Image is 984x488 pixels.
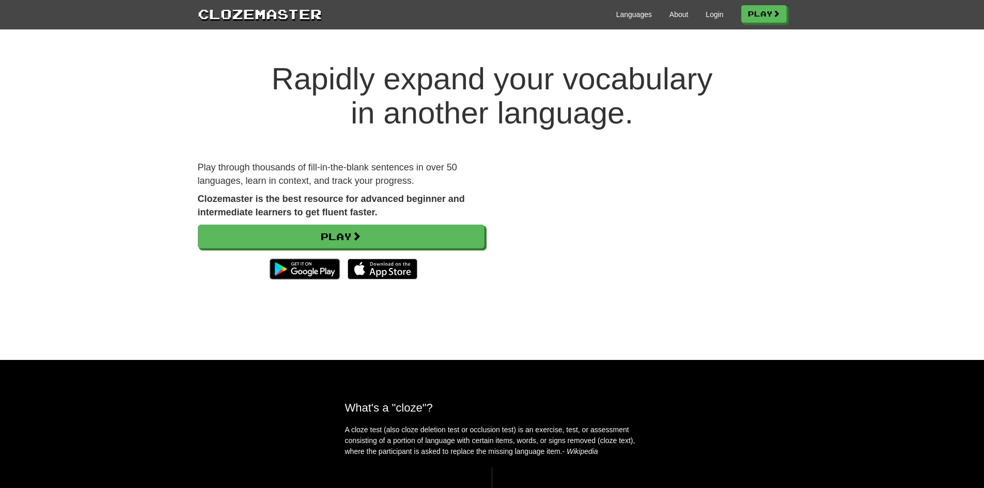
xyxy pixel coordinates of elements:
[348,259,417,279] img: Download_on_the_App_Store_Badge_US-UK_135x40-25178aeef6eb6b83b96f5f2d004eda3bffbb37122de64afbaef7...
[198,194,465,217] strong: Clozemaster is the best resource for advanced beginner and intermediate learners to get fluent fa...
[616,9,652,20] a: Languages
[198,161,485,187] p: Play through thousands of fill-in-the-blank sentences in over 50 languages, learn in context, and...
[264,254,345,285] img: Get it on Google Play
[198,225,485,248] a: Play
[345,401,639,414] h2: What's a "cloze"?
[706,9,723,20] a: Login
[669,9,689,20] a: About
[563,447,598,455] em: - Wikipedia
[345,424,639,457] p: A cloze test (also cloze deletion test or occlusion test) is an exercise, test, or assessment con...
[741,5,787,23] a: Play
[198,4,322,23] a: Clozemaster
